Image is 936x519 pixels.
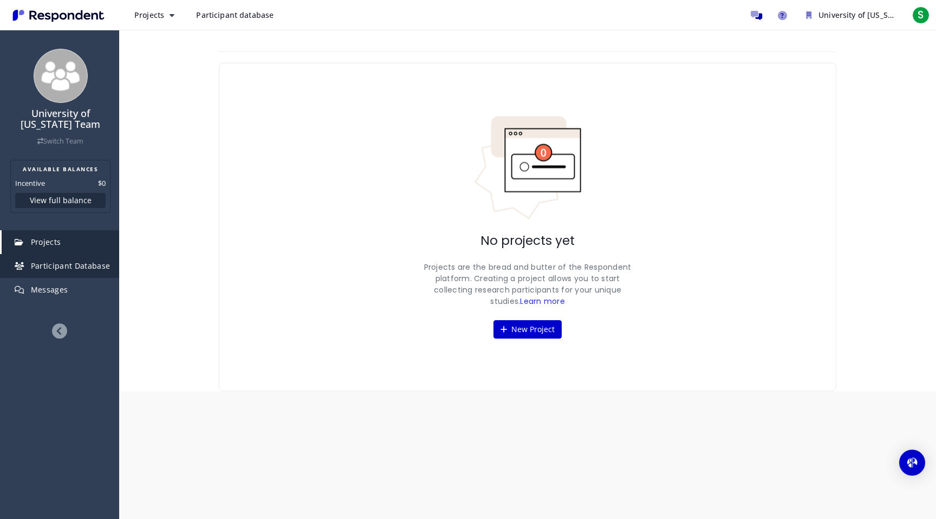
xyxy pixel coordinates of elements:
[7,108,114,130] h4: University of [US_STATE] Team
[98,178,106,189] dd: $0
[899,450,925,476] div: Open Intercom Messenger
[31,284,68,295] span: Messages
[520,296,565,307] a: Learn more
[745,4,767,26] a: Message participants
[31,261,110,271] span: Participant Database
[419,262,636,307] p: Projects are the bread and butter of the Respondent platform. Creating a project allows you to st...
[9,7,108,24] img: Respondent
[134,10,164,20] span: Projects
[493,320,562,339] button: New Project
[196,10,274,20] span: Participant database
[15,178,45,189] dt: Incentive
[15,165,106,173] h2: AVAILABLE BALANCES
[37,137,83,146] a: Switch Team
[797,5,906,25] button: University of Washington Team
[187,5,282,25] a: Participant database
[10,160,110,213] section: Balance summary
[818,10,931,20] span: University of [US_STATE] Team
[34,49,88,103] img: team_avatar_256.png
[912,7,929,24] span: S
[480,233,575,249] h2: No projects yet
[31,237,61,247] span: Projects
[126,5,183,25] button: Projects
[473,115,582,220] img: No projects indicator
[771,4,793,26] a: Help and support
[910,5,932,25] button: S
[15,193,106,208] button: View full balance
